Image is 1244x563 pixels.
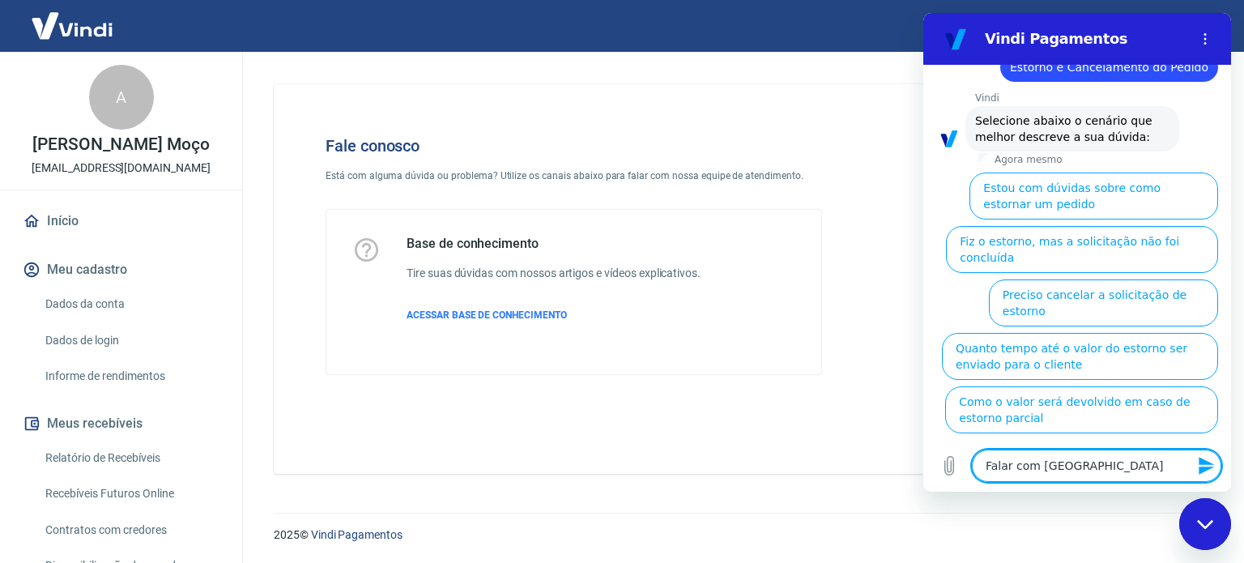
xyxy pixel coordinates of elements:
[89,65,154,130] div: A
[1166,11,1225,41] button: Sair
[407,265,701,282] h6: Tire suas dúvidas com nossos artigos e vídeos explicativos.
[39,441,223,475] a: Relatório de Recebíveis
[39,324,223,357] a: Dados de login
[32,160,211,177] p: [EMAIL_ADDRESS][DOMAIN_NAME]
[326,136,822,156] h4: Fale conosco
[39,477,223,510] a: Recebíveis Futuros Online
[19,1,125,50] img: Vindi
[39,288,223,321] a: Dados da conta
[311,528,403,541] a: Vindi Pagamentos
[1179,498,1231,550] iframe: Botão para abrir a janela de mensagens, conversa em andamento
[39,514,223,547] a: Contratos com credores
[407,309,567,321] span: ACESSAR BASE DE CONHECIMENTO
[326,168,822,183] p: Está com alguma dúvida ou problema? Utilize os canais abaixo para falar com nossa equipe de atend...
[407,308,701,322] a: ACESSAR BASE DE CONHECIMENTO
[32,136,209,153] p: [PERSON_NAME] Moço
[19,406,223,441] button: Meus recebíveis
[891,110,1137,326] img: Fale conosco
[274,527,1205,544] p: 2025 ©
[923,13,1231,492] iframe: Janela de mensagens
[19,252,223,288] button: Meu cadastro
[407,236,701,252] h5: Base de conhecimento
[19,203,223,239] a: Início
[39,360,223,393] a: Informe de rendimentos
